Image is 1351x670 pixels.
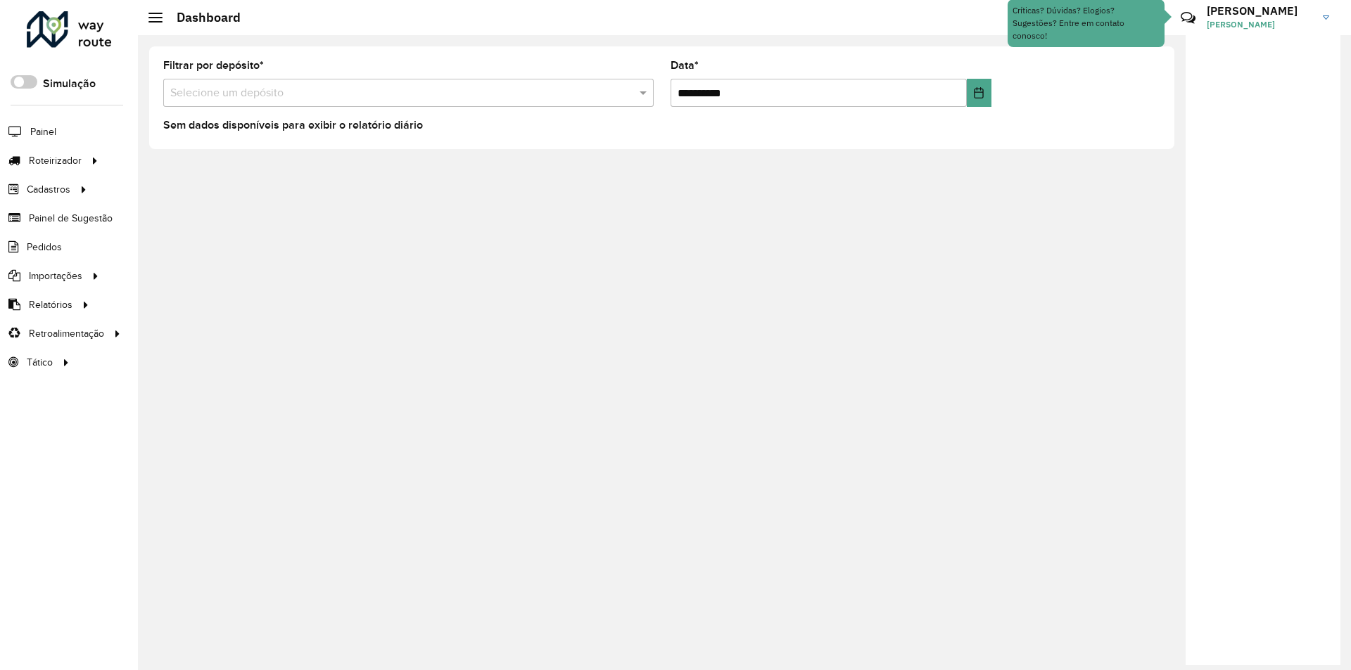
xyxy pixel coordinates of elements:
span: Pedidos [27,240,62,255]
a: Contato Rápido [1173,3,1203,33]
span: [PERSON_NAME] [1207,18,1312,31]
span: Cadastros [27,182,70,197]
h2: Dashboard [163,10,241,25]
label: Data [671,57,699,74]
label: Filtrar por depósito [163,57,264,74]
span: Painel [30,124,56,139]
span: Painel de Sugestão [29,211,113,226]
label: Simulação [43,75,96,92]
label: Sem dados disponíveis para exibir o relatório diário [163,117,423,134]
span: Relatórios [29,297,72,312]
span: Tático [27,355,53,370]
span: Retroalimentação [29,326,104,341]
span: Roteirizador [29,153,82,168]
span: Importações [29,269,82,283]
button: Choose Date [967,79,991,107]
h3: [PERSON_NAME] [1207,4,1312,18]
